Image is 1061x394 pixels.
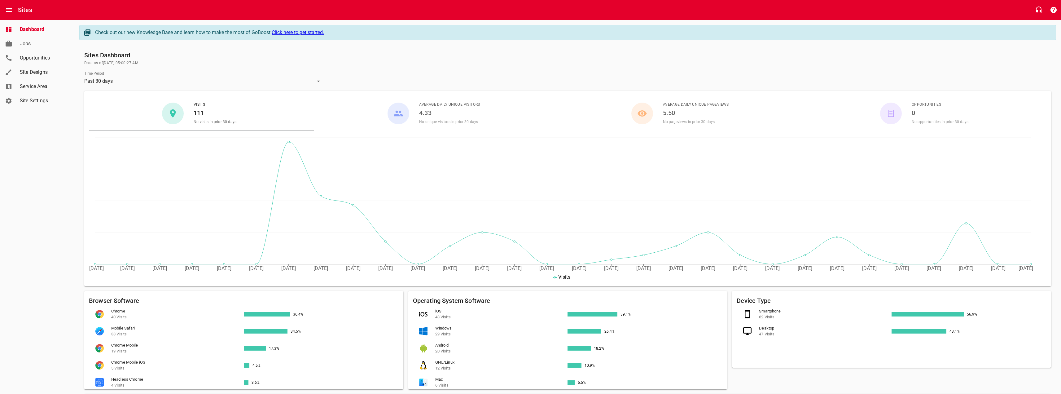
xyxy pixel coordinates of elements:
img: CH.png [95,310,104,318]
tspan: [DATE] [120,265,135,271]
span: Headless Chrome [111,376,234,383]
span: Average Daily Unique Visitors [419,102,480,108]
tspan: [DATE] [410,265,425,271]
tspan: [DATE] [539,265,554,271]
img: WIN.png [419,327,427,335]
div: Mobile Safari [94,325,105,337]
span: Service Area [20,83,67,90]
tspan: [DATE] [798,265,812,271]
div: 3.6% [250,380,279,385]
img: smartphone.png [743,310,752,318]
div: Windows [418,325,429,337]
span: Data as of [DATE] 05:00:27 AM [84,60,1051,66]
tspan: [DATE] [217,265,231,271]
tspan: [DATE] [830,265,844,271]
tspan: [DATE] [669,265,683,271]
tspan: [DATE] [346,265,361,271]
p: 47 Visits [759,331,882,337]
tspan: [DATE] [378,265,393,271]
div: Desktop [742,325,753,337]
p: 29 Visits [435,331,558,337]
span: Site Settings [20,97,67,104]
tspan: [DATE] [507,265,522,271]
tspan: [DATE] [894,265,909,271]
img: AND.png [419,344,427,352]
div: 5.5% [576,380,606,385]
img: MAC.png [419,378,427,387]
h6: 111 [194,108,236,118]
tspan: [DATE] [443,265,457,271]
h6: 5.50 [663,108,729,118]
div: 10.9% [583,363,612,368]
tspan: [DATE] [701,265,715,271]
img: MF.png [95,327,104,335]
span: Opportunities [912,102,968,108]
span: Chrome Mobile iOS [111,359,234,365]
img: HC.png [95,378,104,387]
span: GNU/Linux [435,359,558,365]
span: Chrome [111,308,234,314]
p: 40 Visits [111,314,234,320]
h6: Device Type [737,296,1046,306]
div: Check out our new Knowledge Base and learn how to make the most of GoBoost. [95,29,1050,36]
tspan: [DATE] [281,265,296,271]
img: IOS.png [419,310,427,318]
span: Windows [435,325,558,331]
span: Jobs [20,40,67,47]
span: Mac [435,376,558,383]
img: LIN.png [419,361,427,370]
tspan: [DATE] [89,265,104,271]
div: Chrome Mobile [94,343,105,354]
p: 12 Visits [435,365,558,371]
button: Support Portal [1046,2,1061,17]
h6: Sites [18,5,32,15]
div: Android [418,343,429,354]
div: 39.1% [619,312,648,317]
tspan: [DATE] [185,265,199,271]
span: No visits in prior 30 days [194,120,236,124]
tspan: [DATE] [249,265,264,271]
span: Site Designs [20,69,67,76]
label: Time Period [84,72,104,75]
div: iOS [418,308,429,320]
img: CM.png [95,344,104,352]
div: 34.5% [289,329,318,334]
span: No unique visitors in prior 30 days [419,120,478,124]
p: 62 Visits [759,314,882,320]
span: Chrome Mobile [111,342,234,348]
div: 56.9% [965,312,995,317]
tspan: [DATE] [475,265,489,271]
p: 43 Visits [435,314,558,320]
div: 43.1% [948,329,977,334]
span: No pageviews in prior 30 days [663,120,715,124]
div: 26.4% [603,329,632,334]
span: No opportunities in prior 30 days [912,120,968,124]
tspan: [DATE] [152,265,167,271]
div: GNU/Linux [418,360,429,371]
span: Android [435,342,558,348]
div: 18.2% [592,346,622,351]
p: 38 Visits [111,331,234,337]
div: Mac [418,377,429,388]
p: 5 Visits [111,365,234,371]
tspan: [DATE] [927,265,941,271]
p: 6 Visits [435,382,558,388]
span: Mobile Safari [111,325,234,331]
tspan: [DATE] [862,265,877,271]
div: 4.5% [251,363,280,368]
span: Desktop [759,325,882,331]
div: 36.4% [292,312,321,317]
h6: Operating System Software [413,296,723,306]
tspan: [DATE] [313,265,328,271]
button: Live Chat [1031,2,1046,17]
h6: 0 [912,108,968,118]
div: Chrome [94,308,105,320]
tspan: [DATE] [636,265,651,271]
img: desktop.png [743,327,752,335]
span: Visits [558,274,570,280]
h6: 4.33 [419,108,480,118]
tspan: [DATE] [765,265,780,271]
button: Open drawer [2,2,16,17]
div: Smartphone [742,308,753,320]
tspan: [DATE] [604,265,619,271]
